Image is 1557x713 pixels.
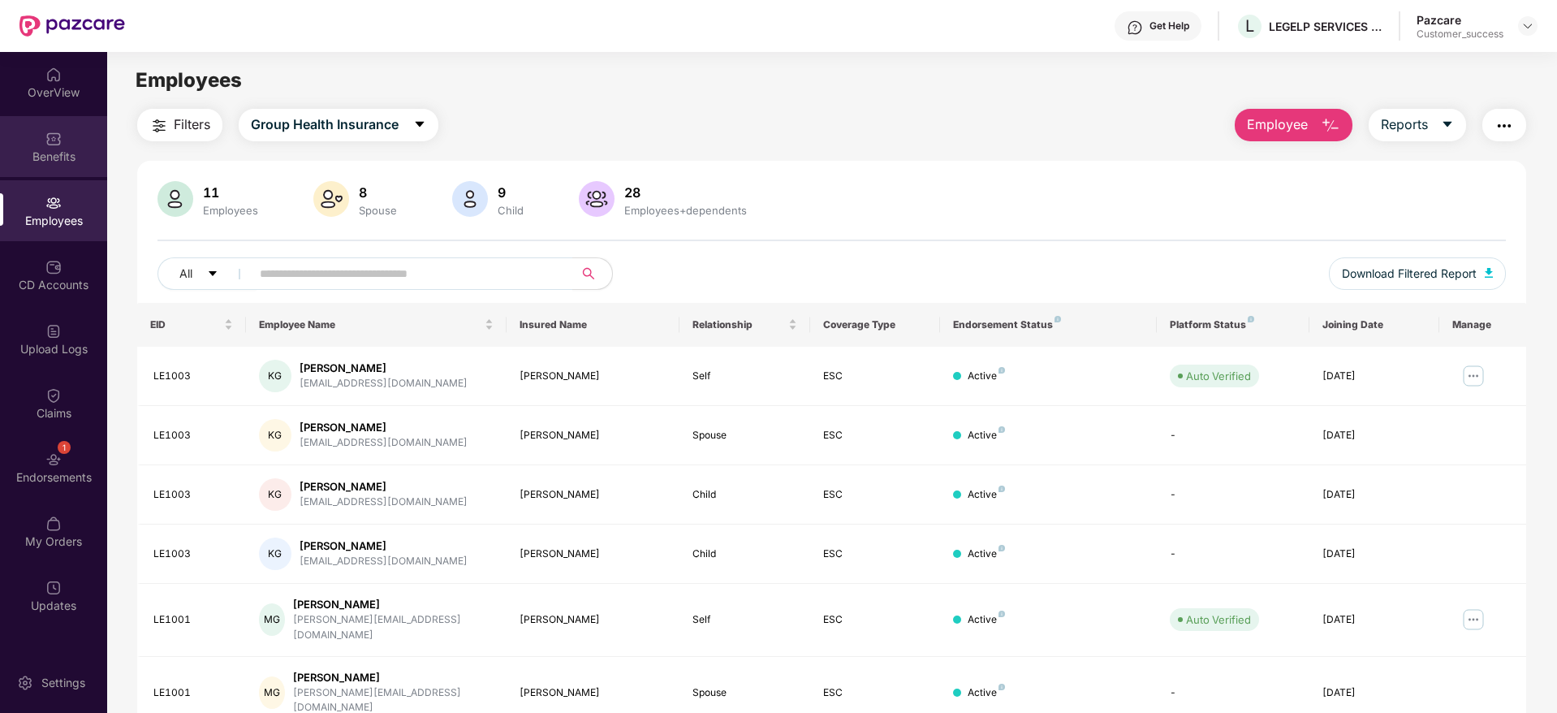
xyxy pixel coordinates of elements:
[259,603,285,636] div: MG
[37,675,90,691] div: Settings
[1245,16,1254,36] span: L
[300,479,468,495] div: [PERSON_NAME]
[137,303,246,347] th: EID
[998,684,1005,690] img: svg+xml;base64,PHN2ZyB4bWxucz0iaHR0cDovL3d3dy53My5vcmcvMjAwMC9zdmciIHdpZHRoPSI4IiBoZWlnaHQ9IjgiIH...
[1309,303,1439,347] th: Joining Date
[1322,487,1426,503] div: [DATE]
[692,318,784,331] span: Relationship
[259,676,285,709] div: MG
[1417,28,1503,41] div: Customer_success
[259,318,481,331] span: Employee Name
[300,376,468,391] div: [EMAIL_ADDRESS][DOMAIN_NAME]
[293,612,494,643] div: [PERSON_NAME][EMAIL_ADDRESS][DOMAIN_NAME]
[1342,265,1477,283] span: Download Filtered Report
[153,685,233,701] div: LE1001
[692,612,796,628] div: Self
[968,685,1005,701] div: Active
[45,580,62,596] img: svg+xml;base64,PHN2ZyBpZD0iVXBkYXRlZCIgeG1sbnM9Imh0dHA6Ly93d3cudzMub3JnLzIwMDAvc3ZnIiB3aWR0aD0iMj...
[621,184,750,201] div: 28
[1322,685,1426,701] div: [DATE]
[246,303,507,347] th: Employee Name
[300,495,468,510] div: [EMAIL_ADDRESS][DOMAIN_NAME]
[953,318,1144,331] div: Endorsement Status
[356,184,400,201] div: 8
[692,487,796,503] div: Child
[968,487,1005,503] div: Active
[823,612,927,628] div: ESC
[998,367,1005,374] img: svg+xml;base64,PHN2ZyB4bWxucz0iaHR0cDovL3d3dy53My5vcmcvMjAwMC9zdmciIHdpZHRoPSI4IiBoZWlnaHQ9IjgiIH...
[45,323,62,339] img: svg+xml;base64,PHN2ZyBpZD0iVXBsb2FkX0xvZ3MiIGRhdGEtbmFtZT0iVXBsb2FkIExvZ3MiIHhtbG5zPSJodHRwOi8vd3...
[1322,547,1426,562] div: [DATE]
[356,204,400,217] div: Spouse
[1055,316,1061,322] img: svg+xml;base64,PHN2ZyB4bWxucz0iaHR0cDovL3d3dy53My5vcmcvMjAwMC9zdmciIHdpZHRoPSI4IiBoZWlnaHQ9IjgiIH...
[153,369,233,384] div: LE1003
[1322,428,1426,443] div: [DATE]
[200,184,261,201] div: 11
[1127,19,1143,36] img: svg+xml;base64,PHN2ZyBpZD0iSGVscC0zMngzMiIgeG1sbnM9Imh0dHA6Ly93d3cudzMub3JnLzIwMDAvc3ZnIiB3aWR0aD...
[692,547,796,562] div: Child
[200,204,261,217] div: Employees
[998,611,1005,617] img: svg+xml;base64,PHN2ZyB4bWxucz0iaHR0cDovL3d3dy53My5vcmcvMjAwMC9zdmciIHdpZHRoPSI4IiBoZWlnaHQ9IjgiIH...
[300,435,468,451] div: [EMAIL_ADDRESS][DOMAIN_NAME]
[153,487,233,503] div: LE1003
[19,15,125,37] img: New Pazcare Logo
[259,478,291,511] div: KG
[45,452,62,468] img: svg+xml;base64,PHN2ZyBpZD0iRW5kb3JzZW1lbnRzIiB4bWxucz0iaHR0cDovL3d3dy53My5vcmcvMjAwMC9zdmciIHdpZH...
[452,181,488,217] img: svg+xml;base64,PHN2ZyB4bWxucz0iaHR0cDovL3d3dy53My5vcmcvMjAwMC9zdmciIHhtbG5zOnhsaW5rPSJodHRwOi8vd3...
[823,487,927,503] div: ESC
[157,257,257,290] button: Allcaret-down
[520,428,667,443] div: [PERSON_NAME]
[998,486,1005,492] img: svg+xml;base64,PHN2ZyB4bWxucz0iaHR0cDovL3d3dy53My5vcmcvMjAwMC9zdmciIHdpZHRoPSI4IiBoZWlnaHQ9IjgiIH...
[572,267,604,280] span: search
[692,428,796,443] div: Spouse
[1247,115,1308,135] span: Employee
[823,547,927,562] div: ESC
[520,369,667,384] div: [PERSON_NAME]
[621,204,750,217] div: Employees+dependents
[1149,19,1189,32] div: Get Help
[1269,19,1382,34] div: LEGELP SERVICES LLP
[137,109,222,141] button: Filters
[1322,369,1426,384] div: [DATE]
[520,612,667,628] div: [PERSON_NAME]
[45,516,62,532] img: svg+xml;base64,PHN2ZyBpZD0iTXlfT3JkZXJzIiBkYXRhLW5hbWU9Ik15IE9yZGVycyIgeG1sbnM9Imh0dHA6Ly93d3cudz...
[1248,316,1254,322] img: svg+xml;base64,PHN2ZyB4bWxucz0iaHR0cDovL3d3dy53My5vcmcvMjAwMC9zdmciIHdpZHRoPSI4IiBoZWlnaHQ9IjgiIH...
[579,181,615,217] img: svg+xml;base64,PHN2ZyB4bWxucz0iaHR0cDovL3d3dy53My5vcmcvMjAwMC9zdmciIHhtbG5zOnhsaW5rPSJodHRwOi8vd3...
[157,181,193,217] img: svg+xml;base64,PHN2ZyB4bWxucz0iaHR0cDovL3d3dy53My5vcmcvMjAwMC9zdmciIHhtbG5zOnhsaW5rPSJodHRwOi8vd3...
[998,545,1005,551] img: svg+xml;base64,PHN2ZyB4bWxucz0iaHR0cDovL3d3dy53My5vcmcvMjAwMC9zdmciIHdpZHRoPSI4IiBoZWlnaHQ9IjgiIH...
[293,670,494,685] div: [PERSON_NAME]
[150,318,221,331] span: EID
[1369,109,1466,141] button: Reportscaret-down
[1157,525,1309,584] td: -
[520,487,667,503] div: [PERSON_NAME]
[494,184,527,201] div: 9
[1417,12,1503,28] div: Pazcare
[300,538,468,554] div: [PERSON_NAME]
[1521,19,1534,32] img: svg+xml;base64,PHN2ZyBpZD0iRHJvcGRvd24tMzJ4MzIiIHhtbG5zPSJodHRwOi8vd3d3LnczLm9yZy8yMDAwL3N2ZyIgd2...
[1170,318,1296,331] div: Platform Status
[692,369,796,384] div: Self
[259,538,291,570] div: KG
[823,685,927,701] div: ESC
[45,131,62,147] img: svg+xml;base64,PHN2ZyBpZD0iQmVuZWZpdHMiIHhtbG5zPSJodHRwOi8vd3d3LnczLm9yZy8yMDAwL3N2ZyIgd2lkdGg9Ij...
[45,195,62,211] img: svg+xml;base64,PHN2ZyBpZD0iRW1wbG95ZWVzIiB4bWxucz0iaHR0cDovL3d3dy53My5vcmcvMjAwMC9zdmciIHdpZHRoPS...
[179,265,192,283] span: All
[572,257,613,290] button: search
[1381,115,1428,135] span: Reports
[968,612,1005,628] div: Active
[45,259,62,275] img: svg+xml;base64,PHN2ZyBpZD0iQ0RfQWNjb3VudHMiIGRhdGEtbmFtZT0iQ0QgQWNjb3VudHMiIHhtbG5zPSJodHRwOi8vd3...
[239,109,438,141] button: Group Health Insurancecaret-down
[1186,368,1251,384] div: Auto Verified
[1439,303,1526,347] th: Manage
[45,387,62,404] img: svg+xml;base64,PHN2ZyBpZD0iQ2xhaW0iIHhtbG5zPSJodHRwOi8vd3d3LnczLm9yZy8yMDAwL3N2ZyIgd2lkdGg9IjIwIi...
[823,369,927,384] div: ESC
[810,303,940,347] th: Coverage Type
[293,597,494,612] div: [PERSON_NAME]
[313,181,349,217] img: svg+xml;base64,PHN2ZyB4bWxucz0iaHR0cDovL3d3dy53My5vcmcvMjAwMC9zdmciIHhtbG5zOnhsaW5rPSJodHRwOi8vd3...
[1494,116,1514,136] img: svg+xml;base64,PHN2ZyB4bWxucz0iaHR0cDovL3d3dy53My5vcmcvMjAwMC9zdmciIHdpZHRoPSIyNCIgaGVpZ2h0PSIyNC...
[520,685,667,701] div: [PERSON_NAME]
[17,675,33,691] img: svg+xml;base64,PHN2ZyBpZD0iU2V0dGluZy0yMHgyMCIgeG1sbnM9Imh0dHA6Ly93d3cudzMub3JnLzIwMDAvc3ZnIiB3aW...
[507,303,680,347] th: Insured Name
[300,554,468,569] div: [EMAIL_ADDRESS][DOMAIN_NAME]
[300,420,468,435] div: [PERSON_NAME]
